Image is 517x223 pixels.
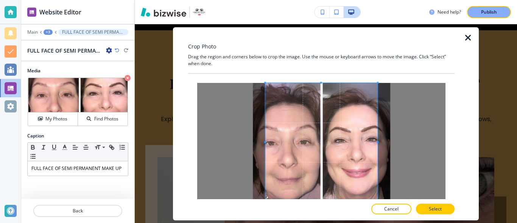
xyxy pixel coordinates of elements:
[27,30,38,35] button: Main
[188,53,455,67] h4: Drag the region and corners below to crop the image. Use the mouse or keyboard arrows to move the...
[28,112,78,126] button: My Photos
[27,47,103,55] h2: FULL FACE OF SEMI PERMANENT MAKE UP
[94,115,118,122] h4: Find Photos
[27,77,128,126] div: My PhotosFind Photos
[416,204,455,214] button: Select
[22,204,138,214] div: Forever Lashes DIY Lash Kits
[62,30,125,35] p: FULL FACE OF SEMI PERMANENT MAKE UP
[429,206,442,212] p: Select
[31,165,124,172] p: FULL FACE OF SEMI PERMANENT MAKE UP
[173,204,289,214] div: Individual Lash Clusters
[39,8,81,17] h2: Website Editor
[438,9,461,16] h3: Need help?
[27,8,36,17] img: editor icon
[141,8,186,17] img: Bizwise Logo
[467,6,511,18] button: Publish
[45,115,67,122] h4: My Photos
[34,207,121,214] p: Back
[7,6,152,196] a: Forever Lashes DIY Lash Kits
[27,133,44,139] h2: Caption
[158,6,304,196] a: Individual Lash Clusters
[78,112,128,126] button: Find Photos
[27,67,128,74] h2: Media
[58,29,128,35] button: FULL FACE OF SEMI PERMANENT MAKE UP
[188,42,216,50] h3: Crop Photo
[44,30,53,35] button: +3
[384,206,399,212] p: Cancel
[33,205,122,217] button: Back
[481,9,497,16] p: Publish
[371,204,411,214] button: Cancel
[193,6,205,18] img: Your Logo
